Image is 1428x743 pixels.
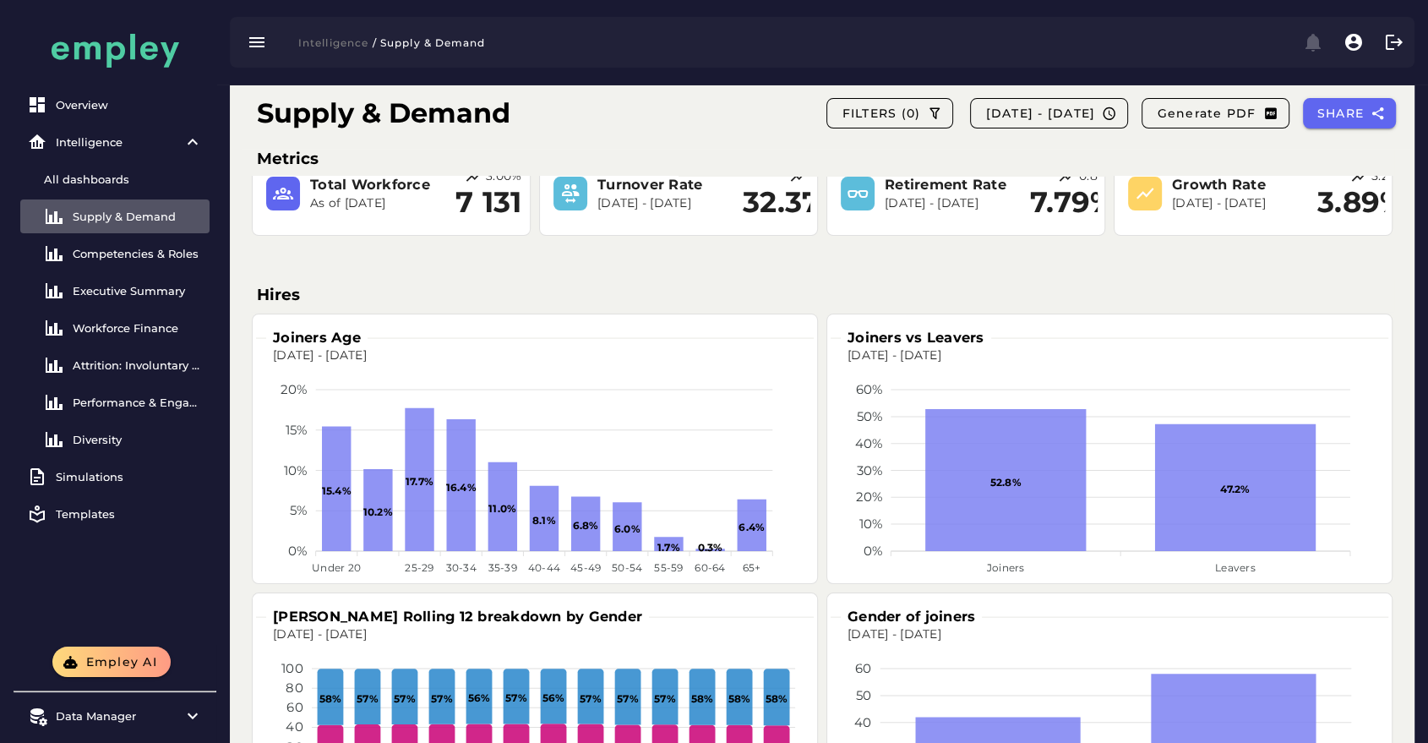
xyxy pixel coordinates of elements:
a: All dashboards [20,162,210,196]
a: Attrition: Involuntary vs Voluntary [20,348,210,382]
h3: Metrics [257,147,1387,171]
h1: Supply & Demand [257,93,510,134]
span: Empley AI [84,654,157,669]
h3: Growth Rate [1172,175,1307,194]
p: 3.00% [486,168,521,186]
div: Simulations [56,470,203,483]
a: Performance & Engagement [20,385,210,419]
div: Executive Summary [73,284,203,298]
p: As of [DATE] [310,195,445,212]
tspan: 20% [856,489,883,505]
tspan: 5% [290,502,308,518]
button: / Supply & Demand [368,30,495,54]
h3: Total Workforce [310,175,445,194]
h3: [PERSON_NAME] Rolling 12 breakdown by Gender [266,607,649,626]
tspan: 50 [856,687,872,703]
div: Competencies & Roles [73,247,203,260]
div: Performance & Engagement [73,396,203,409]
span: SHARE [1316,106,1365,121]
span: / Supply & Demand [372,36,485,49]
a: Supply & Demand [20,199,210,233]
tspan: 10% [859,516,883,532]
tspan: 35-39 [488,561,517,574]
h3: Hires [257,283,1387,307]
tspan: 40 [286,719,303,735]
tspan: 55-59 [654,561,683,574]
div: All dashboards [44,172,203,186]
tspan: 30-34 [445,561,476,574]
div: Diversity [73,433,203,446]
tspan: Joiners [986,561,1025,574]
p: [DATE] - [DATE] [885,195,1020,212]
a: Diversity [20,423,210,456]
button: Intelligence [287,30,368,54]
tspan: 30% [857,462,883,478]
div: Data Manager [56,709,174,723]
div: Supply & Demand [73,210,203,223]
tspan: 15% [286,422,308,438]
tspan: 10% [284,462,308,478]
tspan: 60-64 [695,561,725,574]
tspan: 25-29 [405,561,433,574]
tspan: 0% [288,543,308,559]
button: SHARE [1303,98,1397,128]
a: Executive Summary [20,274,210,308]
div: Attrition: Involuntary vs Voluntary [73,358,203,372]
p: [DATE] - [DATE] [597,195,733,212]
a: Templates [20,497,210,531]
span: Generate PDF [1156,106,1256,121]
div: Overview [56,98,203,112]
button: Generate PDF [1142,98,1289,128]
h3: Turnover Rate [597,175,733,194]
h3: Gender of joiners [841,607,982,626]
tspan: 45-49 [570,561,601,574]
h3: Joiners Age [266,328,368,347]
span: Intelligence [297,36,368,49]
tspan: 100 [281,660,303,676]
tspan: Leavers [1215,561,1256,574]
tspan: 60 [855,660,872,676]
tspan: 40-44 [528,561,560,574]
h3: Retirement Rate [885,175,1020,194]
tspan: 40 [854,714,872,730]
button: [DATE] - [DATE] [970,98,1128,128]
a: Workforce Finance [20,311,210,345]
tspan: 60% [856,381,883,397]
div: Workforce Finance [73,321,203,335]
tspan: 65+ [743,561,761,574]
h2: 3.89% [1317,186,1405,220]
a: Simulations [20,460,210,494]
span: [DATE] - [DATE] [984,106,1095,121]
tspan: 80 [286,680,303,696]
a: Overview [20,88,210,122]
span: FILTERS (0) [841,106,920,121]
tspan: 60 [286,699,303,715]
h3: Joiners vs Leavers [841,328,991,347]
p: 5.27% [1371,168,1405,186]
p: 0.80% [1079,168,1115,186]
tspan: 0% [864,543,883,559]
tspan: 20% [281,381,308,397]
div: Intelligence [56,135,174,149]
tspan: Under 20 [312,561,361,574]
tspan: 50% [857,408,883,424]
p: [DATE] - [DATE] [1172,195,1307,212]
h2: 7 131 [455,186,521,220]
a: Competencies & Roles [20,237,210,270]
div: Templates [56,507,203,521]
tspan: 40% [855,435,883,451]
tspan: 50-54 [612,561,642,574]
h2: 7.79% [1030,186,1115,220]
button: FILTERS (0) [826,98,953,128]
h2: 32.37% [743,186,846,220]
button: Empley AI [52,647,171,677]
